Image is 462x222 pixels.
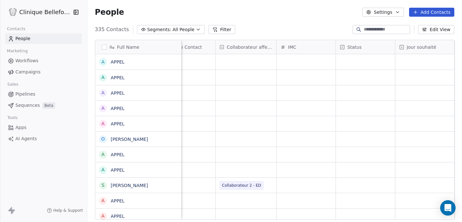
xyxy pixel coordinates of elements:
div: A [101,59,105,65]
span: Full Name [117,44,140,50]
a: APPEL [111,198,124,203]
span: Contacts [4,24,28,34]
div: IMC [277,40,336,54]
div: A [101,90,105,96]
a: SequencesBeta [5,100,82,111]
a: APPEL [111,106,124,111]
a: APPEL [111,214,124,219]
span: Clinique Bellefontaine [19,8,72,16]
a: [PERSON_NAME] [111,137,148,142]
span: People [15,35,30,42]
div: Open Intercom Messenger [440,200,456,216]
a: Apps [5,122,82,133]
span: 335 Contacts [95,26,129,33]
button: Filter [209,25,235,34]
a: AI Agents [5,133,82,144]
div: Source Contact [156,40,215,54]
div: A [101,197,105,204]
button: Add Contacts [409,8,454,17]
div: A [101,213,105,219]
span: AI Agents [15,135,37,142]
span: IMC [288,44,296,50]
span: Jour souhaité [407,44,436,50]
div: Full Name [95,40,181,54]
div: A [101,120,105,127]
span: Marketing [4,46,30,56]
span: Sales [4,80,21,89]
img: Logo_Bellefontaine_Black.png [9,8,17,16]
div: grid [95,54,182,220]
a: APPEL [111,152,124,157]
span: Sequences [15,102,40,109]
span: Status [347,44,362,50]
div: A [101,151,105,158]
a: Pipelines [5,89,82,99]
div: A [101,166,105,173]
a: People [5,33,82,44]
span: All People [173,26,194,33]
a: [PERSON_NAME] [111,183,148,188]
span: Source Contact [168,44,202,50]
div: Jour souhaité [395,40,454,54]
button: Clinique Bellefontaine [8,7,69,18]
a: Campaigns [5,67,82,77]
a: APPEL [111,121,124,126]
span: Tools [4,113,20,123]
span: Collaborateur 2 - ED [222,182,261,189]
a: APPEL [111,167,124,173]
span: Beta [42,102,55,109]
span: Pipelines [15,91,35,98]
a: Help & Support [47,208,83,213]
div: O [101,136,105,142]
span: Help & Support [53,208,83,213]
span: Collaborateur affecté [227,44,272,50]
div: Status [336,40,395,54]
span: Segments: [147,26,171,33]
div: Collaborateur affecté [216,40,276,54]
span: Apps [15,124,27,131]
a: Workflows [5,55,82,66]
span: Workflows [15,57,38,64]
div: A [101,105,105,112]
a: APPEL [111,90,124,96]
span: Campaigns [15,69,40,75]
button: Edit View [418,25,454,34]
a: APPEL [111,75,124,80]
div: A [101,74,105,81]
span: People [95,7,124,17]
a: APPEL [111,59,124,64]
div: S [101,182,104,189]
button: Settings [362,8,404,17]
